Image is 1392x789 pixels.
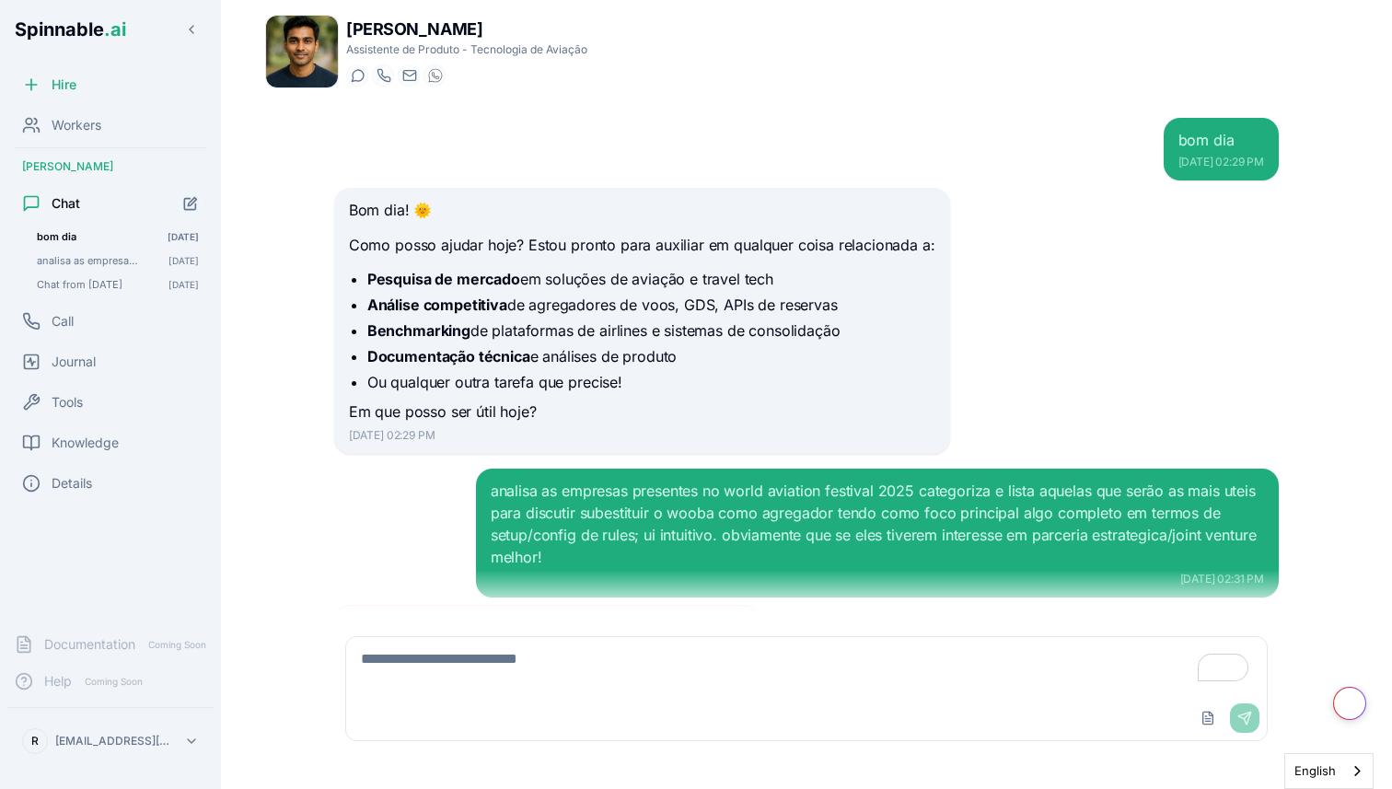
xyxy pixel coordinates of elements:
[15,18,126,41] span: Spinnable
[15,723,206,760] button: R[EMAIL_ADDRESS][DOMAIN_NAME]
[398,64,420,87] button: Send email to ryan.schmidt@getspinnable.ai
[7,152,214,181] div: [PERSON_NAME]
[52,353,96,371] span: Journal
[52,75,76,94] span: Hire
[491,572,1264,586] div: [DATE] 02:31 PM
[1178,129,1265,151] div: bom dia
[168,254,199,267] span: [DATE]
[168,278,199,291] span: [DATE]
[175,188,206,219] button: Start new chat
[346,17,587,42] h1: [PERSON_NAME]
[367,347,530,365] strong: Documentação técnica
[55,734,177,748] p: [EMAIL_ADDRESS][DOMAIN_NAME]
[346,637,1267,696] textarea: To enrich screen reader interactions, please activate Accessibility in Grammarly extension settings
[52,434,119,452] span: Knowledge
[349,234,935,258] p: Como posso ajudar hoje? Estou pronto para auxiliar em qualquer coisa relacionada a:
[37,254,143,267] span: analisa as empresas presentes no world aviation festival 2025 categoriza e lista aquelas que serã...
[367,319,935,342] li: de plataformas de airlines e sistemas de consolidação
[1178,155,1265,169] div: [DATE] 02:29 PM
[367,321,470,340] strong: Benchmarking
[52,393,83,412] span: Tools
[52,194,80,213] span: Chat
[491,480,1264,568] div: analisa as empresas presentes no world aviation festival 2025 categoriza e lista aquelas que serã...
[31,734,39,748] span: R
[1284,753,1374,789] aside: Language selected: English
[44,635,135,654] span: Documentation
[346,42,587,57] p: Assistente de Produto - Tecnologia de Aviação
[37,278,143,291] span: Chat from 10/8/2025
[372,64,394,87] button: Start a call with Ryan Schmidt
[349,199,935,223] p: Bom dia! 🌞
[346,64,368,87] button: Start a chat with Ryan Schmidt
[1284,753,1374,789] div: Language
[37,230,142,243] span: bom dia
[367,294,935,316] li: de agregadores de voos, GDS, APIs de reservas
[168,230,199,243] span: [DATE]
[349,400,935,424] p: Em que posso ser útil hoje?
[428,68,443,83] img: WhatsApp
[52,474,92,493] span: Details
[367,296,507,314] strong: Análise competitiva
[104,18,126,41] span: .ai
[266,16,338,87] img: Ryan Schmidt
[52,312,74,331] span: Call
[367,268,935,290] li: em soluções de aviação e travel tech
[143,636,212,654] span: Coming Soon
[423,64,446,87] button: WhatsApp
[367,345,935,367] li: e análises de produto
[367,270,520,288] strong: Pesquisa de mercado
[44,672,72,690] span: Help
[367,371,935,393] li: Ou qualquer outra tarefa que precise!
[349,428,935,443] div: [DATE] 02:29 PM
[1285,754,1373,788] a: English
[52,116,101,134] span: Workers
[79,673,148,690] span: Coming Soon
